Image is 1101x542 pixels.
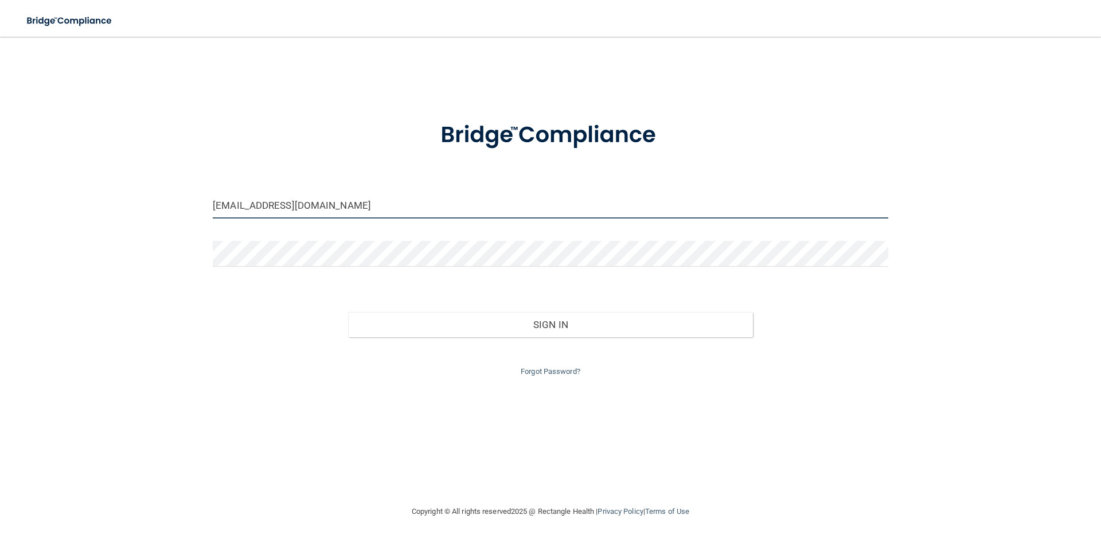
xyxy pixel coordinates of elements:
[521,367,580,376] a: Forgot Password?
[598,507,643,516] a: Privacy Policy
[213,193,888,219] input: Email
[341,493,760,530] div: Copyright © All rights reserved 2025 @ Rectangle Health | |
[645,507,689,516] a: Terms of Use
[1044,463,1087,506] iframe: Drift Widget Chat Controller
[417,106,684,165] img: bridge_compliance_login_screen.278c3ca4.svg
[17,9,123,33] img: bridge_compliance_login_screen.278c3ca4.svg
[348,312,753,337] button: Sign In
